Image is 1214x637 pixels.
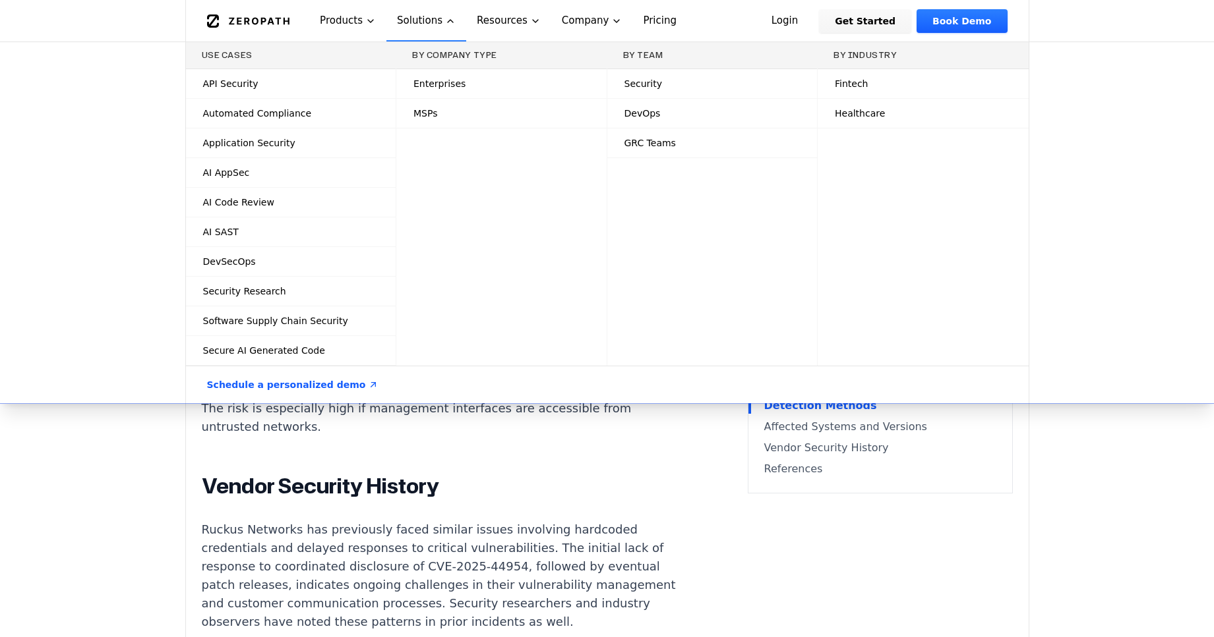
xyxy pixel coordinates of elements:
a: Automated Compliance [186,99,396,128]
span: Fintech [835,77,868,90]
a: AI AppSec [186,158,396,187]
a: DevOps [607,99,818,128]
a: Secure AI Generated Code [186,336,396,365]
span: AI SAST [203,225,239,238]
p: Ruckus Networks has previously faced similar issues involving hardcoded credentials and delayed r... [202,520,692,631]
span: DevOps [624,107,661,120]
a: Login [756,9,814,33]
p: Any deployment running these versions with default configurations is vulnerable. The risk is espe... [202,381,692,436]
a: AI Code Review [186,188,396,217]
span: DevSecOps [203,255,256,268]
span: Healthcare [835,107,885,120]
h3: By Industry [834,50,1013,61]
a: Affected Systems and Versions [764,419,996,435]
span: AI Code Review [203,196,274,209]
a: MSPs [396,99,607,128]
a: Book Demo [917,9,1007,33]
h3: By Team [623,50,802,61]
span: Secure AI Generated Code [203,344,325,357]
span: Automated Compliance [203,107,312,120]
a: AI SAST [186,217,396,246]
span: Software Supply Chain Security [203,314,348,327]
a: DevSecOps [186,247,396,276]
span: AI AppSec [203,166,250,179]
a: Vendor Security History [764,440,996,456]
a: Enterprises [396,69,607,98]
span: Enterprises [413,77,466,90]
a: Application Security [186,128,396,157]
a: Software Supply Chain Security [186,306,396,335]
a: Get Started [819,9,911,33]
a: Fintech [818,69,1029,98]
span: Security [624,77,663,90]
a: Security [607,69,818,98]
h3: By Company Type [412,50,591,61]
a: Healthcare [818,99,1029,128]
a: Detection Methods [764,398,996,414]
h2: Vendor Security History [202,473,692,499]
a: References [764,461,996,477]
h3: Use Cases [202,50,380,61]
span: Security Research [203,285,286,298]
span: GRC Teams [624,136,676,150]
a: API Security [186,69,396,98]
span: MSPs [413,107,437,120]
span: Application Security [203,136,295,150]
a: GRC Teams [607,128,818,157]
a: Security Research [186,277,396,306]
a: Schedule a personalized demo [191,366,395,403]
span: API Security [203,77,258,90]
